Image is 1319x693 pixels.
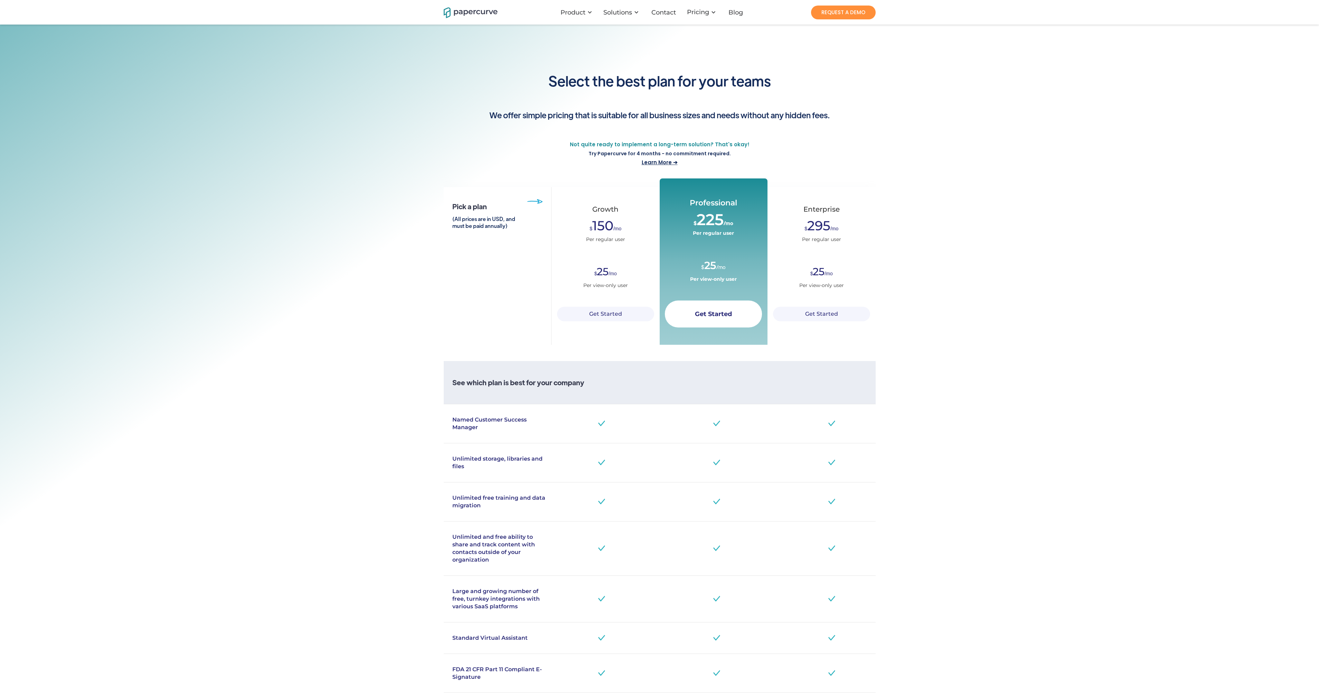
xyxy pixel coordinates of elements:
h6: (All prices are in USD, and must be paid annually) [452,215,527,229]
span: 295 [807,218,830,234]
a: REQUEST A DEMO [811,6,876,19]
div: Large and growing number of free, turnkey integrations with various SaaS platforms [452,588,550,610]
span: 25 [597,265,609,278]
span: Try Papercurve for 4 months - no commitment required. [588,149,731,158]
div: $ /mo [694,210,733,229]
a: Contact [646,9,683,16]
span: 150 [592,218,613,234]
div: Unlimited storage, libraries and files [452,455,550,470]
a: Learn More ➔ [642,155,678,168]
span: 25 [813,265,825,278]
a: FDA 21 CFR Part 11 Compliant E-Signature [452,666,550,681]
div: Contact [651,9,676,16]
div: Standard Virtual Assistant [452,634,550,642]
div: Pricing [683,2,723,23]
div: Solutions [603,9,632,16]
div: Per view-only user [690,275,737,283]
a: home [444,6,489,18]
span: We offer simple pricing that is suitable for all business sizes and needs without any hidden fees. [489,109,830,121]
div: Per regular user [586,235,625,243]
span: 25 [704,259,716,272]
div: Professional [690,197,737,209]
span: Learn More ➔ [642,158,678,167]
div: Blog [728,9,743,16]
div: $ /mo [590,216,621,235]
a: Get Started [665,301,762,327]
span: Select the best plan for your teams [548,74,771,87]
div: Per regular user [802,235,841,243]
div: Enterprise [803,204,840,215]
a: Get Started [557,307,654,321]
a: Blog [723,9,750,16]
div: Unlimited free training and data migration [452,494,550,509]
div: $ /mo [594,262,617,281]
h6: See which plan is best for your company [452,376,584,389]
div: Per regular user [693,229,734,237]
div: $ /mo [810,262,833,281]
div: Product [556,2,599,23]
div: Per view-only user [799,281,844,289]
a: Unlimited and free ability to share and track content with contacts outside of your organization [452,533,550,564]
div: Named Customer Success Manager [452,416,550,431]
div: $ /mo [701,256,726,275]
a: Pricing [687,9,709,16]
div: $ /mo [804,216,838,235]
span: 225 [697,210,724,229]
div: Per view-only user [583,281,628,289]
span: Not quite ready to implement a long-term solution? That's okay! [570,139,750,150]
div: Growth [592,204,619,215]
div: Product [560,9,585,16]
div: Solutions [599,2,646,23]
a: Get Started [773,307,870,321]
h6: Pick a plan [452,201,527,212]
